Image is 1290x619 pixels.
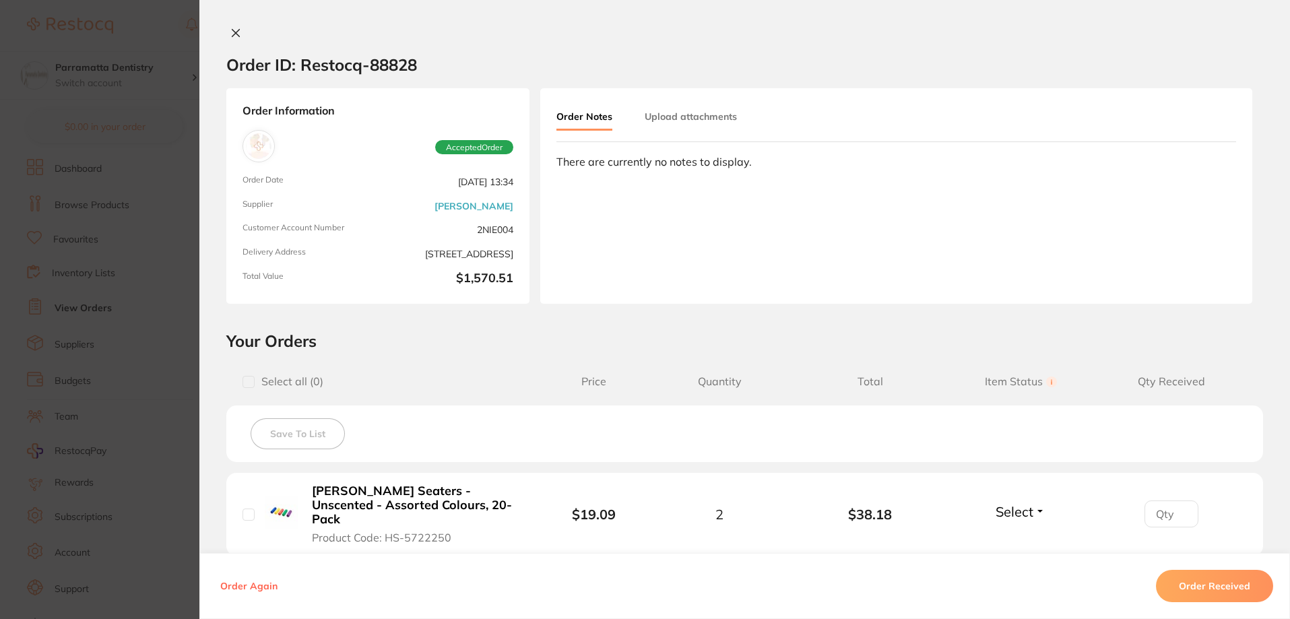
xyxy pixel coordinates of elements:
span: Qty Received [1096,375,1247,388]
b: $38.18 [795,507,946,522]
span: Accepted Order [435,140,513,155]
span: Select all ( 0 ) [255,375,323,388]
span: [DATE] 13:34 [383,175,513,189]
button: Save To List [251,418,345,449]
img: Henry Schein Aligner Seaters - Unscented - Assorted Colours, 20-Pack [265,496,298,529]
span: Select [996,503,1033,520]
span: 2NIE004 [383,223,513,236]
span: Customer Account Number [243,223,373,236]
span: Product Code: HS-5722250 [312,531,451,544]
button: Order Received [1156,570,1273,602]
span: Quantity [644,375,795,388]
button: [PERSON_NAME] Seaters - Unscented - Assorted Colours, 20-Pack Product Code: HS-5722250 [308,484,524,544]
b: $19.09 [572,506,616,523]
b: $1,570.51 [383,271,513,288]
input: Qty [1144,500,1198,527]
span: Delivery Address [243,247,373,261]
img: Henry Schein Halas [246,133,271,159]
span: Total [795,375,946,388]
span: 2 [715,507,723,522]
button: Order Again [216,580,282,592]
button: Order Notes [556,104,612,131]
a: [PERSON_NAME] [434,201,513,211]
span: Item Status [946,375,1097,388]
span: Total Value [243,271,373,288]
div: There are currently no notes to display. [556,156,1236,168]
h2: Order ID: Restocq- 88828 [226,55,417,75]
span: Supplier [243,199,373,213]
strong: Order Information [243,104,513,119]
button: Upload attachments [645,104,737,129]
button: Select [992,503,1050,520]
h2: Your Orders [226,331,1263,351]
span: Price [544,375,644,388]
b: [PERSON_NAME] Seaters - Unscented - Assorted Colours, 20-Pack [312,484,520,526]
span: Order Date [243,175,373,189]
span: [STREET_ADDRESS] [383,247,513,261]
